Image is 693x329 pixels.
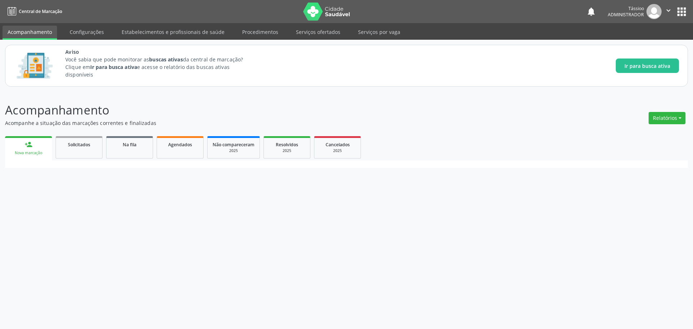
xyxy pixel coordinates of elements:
div: 2025 [319,148,356,153]
span: Não compareceram [213,142,254,148]
p: Acompanhe a situação das marcações correntes e finalizadas [5,119,483,127]
span: Administrador [608,12,644,18]
span: Ir para busca ativa [624,62,670,70]
img: Imagem de CalloutCard [14,49,55,82]
button: Ir para busca ativa [616,59,679,73]
a: Estabelecimentos e profissionais de saúde [117,26,230,38]
span: Na fila [123,142,136,148]
a: Serviços por vaga [353,26,405,38]
button: apps [675,5,688,18]
div: 2025 [213,148,254,153]
a: Serviços ofertados [291,26,345,38]
button: Relatórios [649,112,685,124]
span: Solicitados [68,142,90,148]
p: Você sabia que pode monitorar as da central de marcação? Clique em e acesse o relatório das busca... [65,56,256,78]
span: Resolvidos [276,142,298,148]
a: Procedimentos [237,26,283,38]
a: Central de Marcação [5,5,62,17]
div: Nova marcação [10,150,47,156]
img: img [646,4,662,19]
strong: buscas ativas [149,56,183,63]
p: Acompanhamento [5,101,483,119]
span: Cancelados [326,142,350,148]
a: Acompanhamento [3,26,57,40]
div: person_add [25,140,32,148]
div: Tássioo [608,5,644,12]
button: notifications [586,7,596,17]
div: 2025 [269,148,305,153]
span: Central de Marcação [19,8,62,14]
i:  [664,7,672,14]
a: Configurações [65,26,109,38]
span: Agendados [168,142,192,148]
button:  [662,4,675,19]
span: Aviso [65,48,256,56]
strong: Ir para busca ativa [90,64,137,70]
